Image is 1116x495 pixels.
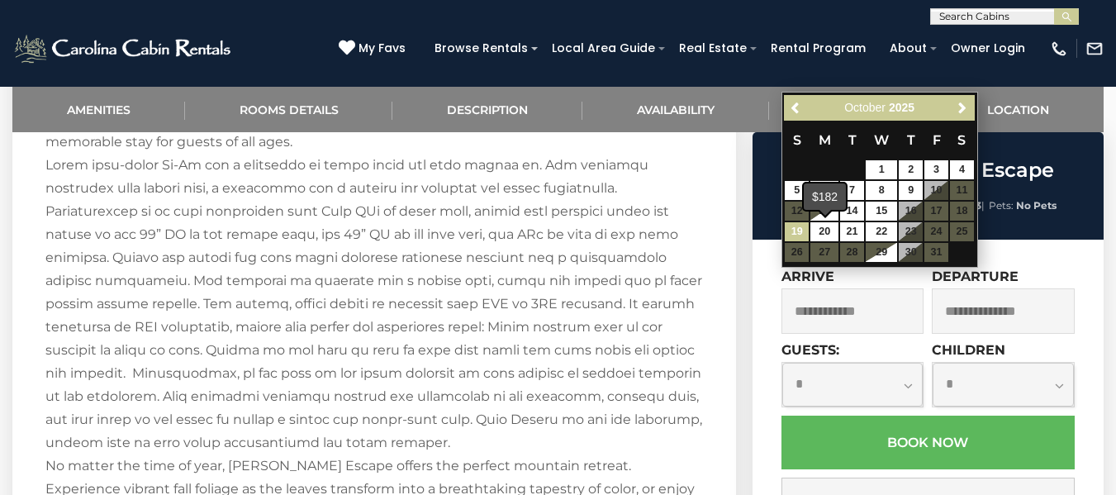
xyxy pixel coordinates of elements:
h2: [PERSON_NAME] Escape [757,159,1099,181]
span: 2025 [889,101,914,114]
a: 15 [866,202,897,221]
a: 8 [866,181,897,200]
img: phone-regular-white.png [1050,40,1068,58]
a: Rooms Details [185,87,393,132]
a: Location [933,87,1104,132]
label: Children [932,342,1005,358]
a: 9 [899,181,923,200]
span: Sunday [793,132,801,148]
a: 5 [785,181,809,200]
img: mail-regular-white.png [1085,40,1104,58]
a: Description [392,87,582,132]
a: About [881,36,935,61]
label: Guests: [781,342,839,358]
a: Availability [582,87,769,132]
span: Friday [933,132,941,148]
a: Previous [786,98,806,118]
span: Next [956,102,969,115]
a: 20 [810,222,838,241]
a: Next [952,98,973,118]
a: Browse Rentals [426,36,536,61]
span: Monday [819,132,831,148]
a: 14 [840,202,864,221]
span: Tuesday [848,132,857,148]
a: Rental Program [762,36,874,61]
a: 4 [950,160,974,179]
a: My Favs [339,40,410,58]
a: 29 [866,243,897,262]
a: 7 [840,181,864,200]
div: $182 [804,183,846,210]
a: 2 [899,160,923,179]
label: Departure [932,269,1019,284]
label: Arrive [781,269,834,284]
a: Local Area Guide [544,36,663,61]
a: 1 [866,160,897,179]
img: White-1-2.png [12,32,235,65]
a: Amenities [12,87,185,132]
strong: 3 [976,199,981,212]
span: Previous [790,102,803,115]
a: Real Estate [671,36,755,61]
a: 21 [840,222,864,241]
span: Saturday [957,132,966,148]
span: Pets: [989,199,1014,212]
a: Reviews [769,87,933,132]
span: Wednesday [874,132,889,148]
strong: No Pets [1016,199,1057,212]
a: Owner Login [943,36,1033,61]
a: 22 [866,222,897,241]
a: 3 [924,160,948,179]
span: My Favs [359,40,406,57]
span: Thursday [907,132,915,148]
button: Book Now [781,416,1075,469]
span: October [844,101,886,114]
a: 19 [785,222,809,241]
